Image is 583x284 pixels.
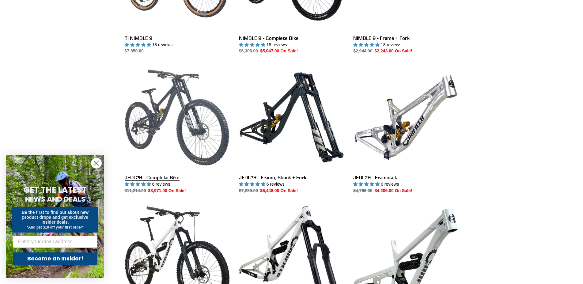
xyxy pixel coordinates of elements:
button: Become an Insider! [13,252,97,265]
span: GET THE LATEST [24,184,87,195]
button: Close dialog [91,158,102,169]
span: NEWS AND DEALS [25,194,85,204]
input: Enter your email address [13,236,97,248]
span: Be the first to find out about new product drops and get exclusive insider deals. [22,210,89,225]
span: *And get $10 off your first order* [27,225,83,229]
